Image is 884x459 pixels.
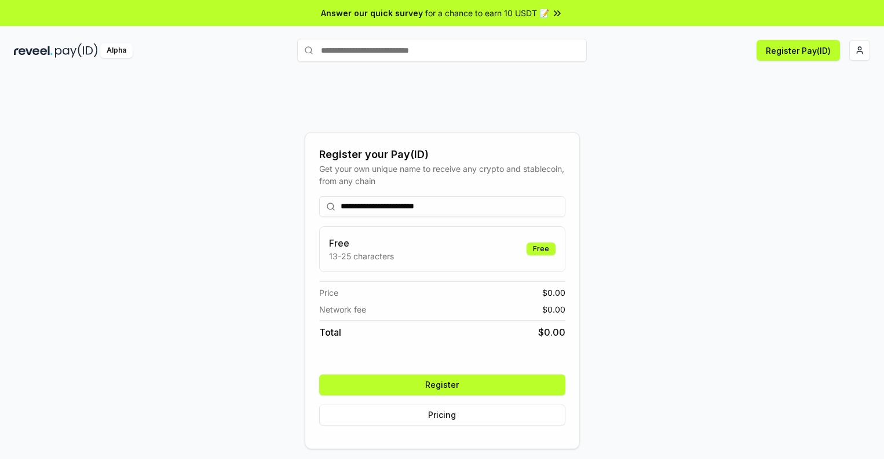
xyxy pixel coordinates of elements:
[329,250,394,262] p: 13-25 characters
[319,303,366,315] span: Network fee
[425,7,549,19] span: for a chance to earn 10 USDT 📝
[757,40,840,61] button: Register Pay(ID)
[319,374,565,395] button: Register
[542,287,565,299] span: $ 0.00
[329,236,394,250] h3: Free
[542,303,565,315] span: $ 0.00
[55,43,98,58] img: pay_id
[538,325,565,339] span: $ 0.00
[527,243,556,255] div: Free
[319,287,338,299] span: Price
[14,43,53,58] img: reveel_dark
[321,7,423,19] span: Answer our quick survey
[319,146,565,163] div: Register your Pay(ID)
[100,43,133,58] div: Alpha
[319,405,565,425] button: Pricing
[319,325,341,339] span: Total
[319,163,565,187] div: Get your own unique name to receive any crypto and stablecoin, from any chain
